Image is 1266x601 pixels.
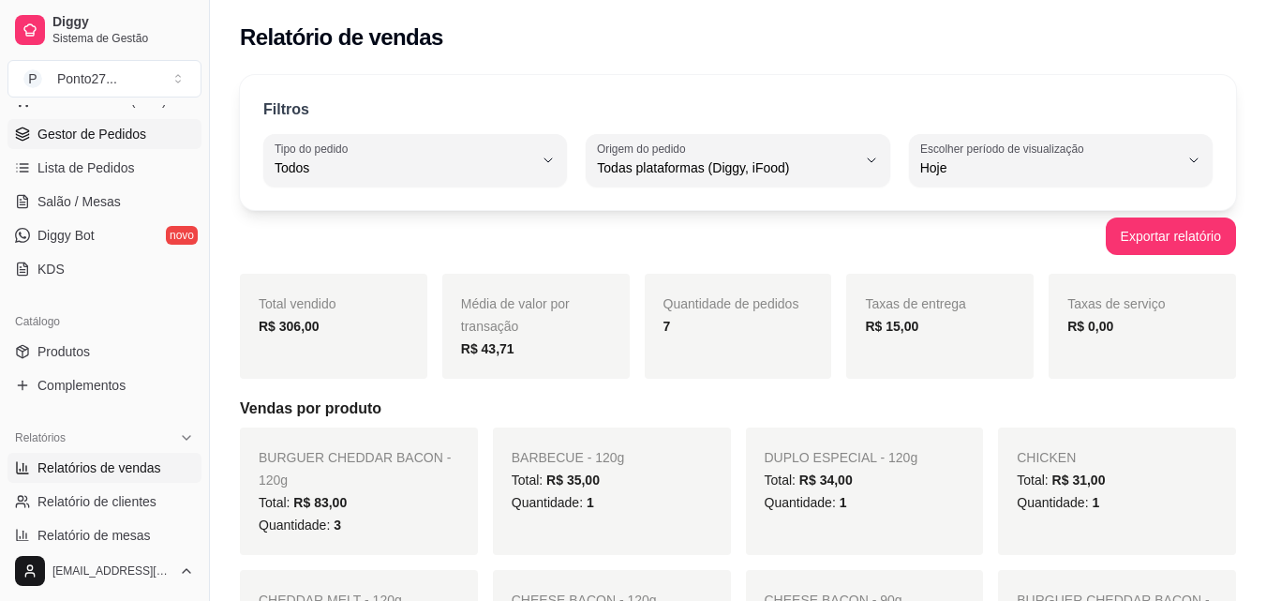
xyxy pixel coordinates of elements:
a: Produtos [7,337,201,367]
span: R$ 83,00 [293,495,347,510]
strong: R$ 43,71 [461,341,514,356]
button: [EMAIL_ADDRESS][DOMAIN_NAME] [7,548,201,593]
span: Produtos [37,342,90,361]
button: Exportar relatório [1106,218,1236,255]
div: Catálogo [7,307,201,337]
strong: R$ 306,00 [259,319,320,334]
span: Todas plataformas (Diggy, iFood) [597,158,856,177]
label: Tipo do pedido [275,141,354,157]
h2: Relatório de vendas [240,23,443,53]
span: R$ 35,00 [546,473,600,488]
span: Total: [512,473,600,488]
button: Escolher período de visualizaçãoHoje [909,134,1213,187]
button: Origem do pedidoTodas plataformas (Diggy, iFood) [586,134,889,187]
span: BURGUER CHEDDAR BACON - 120g [259,450,451,488]
span: P [23,69,42,88]
span: 3 [334,518,341,533]
div: Ponto27 ... [57,69,117,88]
a: Salão / Mesas [7,187,201,217]
span: Total: [259,495,347,510]
span: Quantidade de pedidos [663,296,799,311]
span: Quantidade: [259,518,341,533]
span: Quantidade: [512,495,594,510]
span: Quantidade: [1017,495,1099,510]
span: R$ 34,00 [799,473,853,488]
span: Lista de Pedidos [37,158,135,177]
span: Diggy Bot [37,226,95,245]
a: Diggy Botnovo [7,220,201,250]
button: Select a team [7,60,201,98]
h5: Vendas por produto [240,398,1236,420]
button: Tipo do pedidoTodos [263,134,567,187]
span: Salão / Mesas [37,192,121,211]
span: R$ 31,00 [1052,473,1106,488]
strong: R$ 0,00 [1067,319,1113,334]
span: Sistema de Gestão [52,31,194,46]
a: Complementos [7,370,201,400]
a: KDS [7,254,201,284]
a: Lista de Pedidos [7,153,201,183]
span: Taxas de entrega [865,296,965,311]
strong: R$ 15,00 [865,319,918,334]
p: Filtros [263,98,309,121]
a: Relatório de clientes [7,487,201,517]
a: Relatório de mesas [7,520,201,550]
span: Taxas de serviço [1067,296,1165,311]
span: Diggy [52,14,194,31]
label: Origem do pedido [597,141,692,157]
span: Relatório de mesas [37,526,151,545]
span: [EMAIL_ADDRESS][DOMAIN_NAME] [52,563,171,578]
span: Quantidade: [765,495,847,510]
span: Relatórios [15,430,66,445]
span: DUPLO ESPECIAL - 120g [765,450,918,465]
span: Média de valor por transação [461,296,570,334]
span: Relatório de clientes [37,492,156,511]
span: Total vendido [259,296,336,311]
span: Hoje [920,158,1179,177]
label: Escolher período de visualização [920,141,1090,157]
span: Complementos [37,376,126,395]
strong: 7 [663,319,671,334]
span: Gestor de Pedidos [37,125,146,143]
span: 1 [840,495,847,510]
span: Total: [1017,473,1105,488]
span: KDS [37,260,65,278]
span: CHICKEN [1017,450,1076,465]
span: 1 [587,495,594,510]
a: DiggySistema de Gestão [7,8,201,53]
span: Total: [765,473,853,488]
span: BARBECUE - 120g [512,450,625,465]
span: Relatórios de vendas [37,458,161,477]
a: Relatórios de vendas [7,453,201,483]
span: 1 [1092,495,1099,510]
span: Todos [275,158,533,177]
a: Gestor de Pedidos [7,119,201,149]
